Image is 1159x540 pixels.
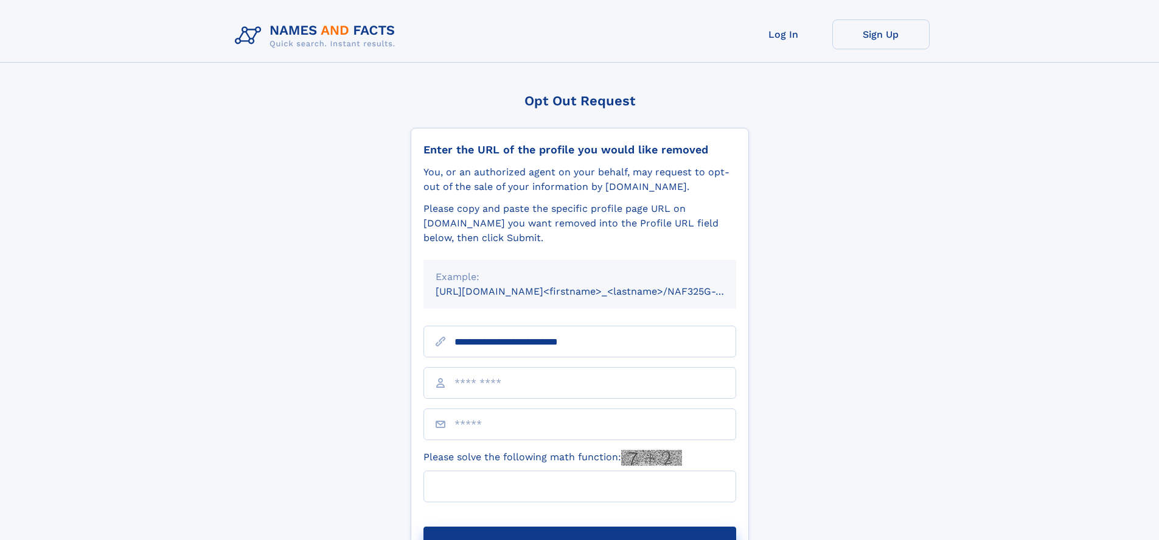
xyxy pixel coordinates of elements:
img: Logo Names and Facts [230,19,405,52]
small: [URL][DOMAIN_NAME]<firstname>_<lastname>/NAF325G-xxxxxxxx [436,286,759,297]
div: Opt Out Request [411,93,749,108]
div: Enter the URL of the profile you would like removed [423,143,736,156]
a: Log In [735,19,832,49]
a: Sign Up [832,19,930,49]
div: You, or an authorized agent on your behalf, may request to opt-out of the sale of your informatio... [423,165,736,194]
label: Please solve the following math function: [423,450,682,466]
div: Example: [436,270,724,284]
div: Please copy and paste the specific profile page URL on [DOMAIN_NAME] you want removed into the Pr... [423,202,736,245]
